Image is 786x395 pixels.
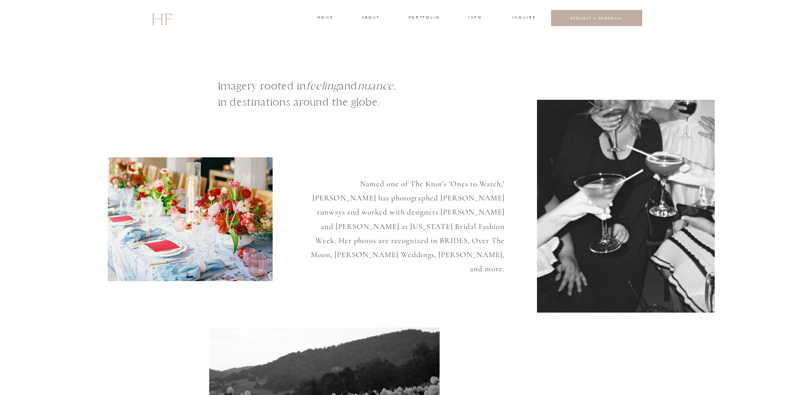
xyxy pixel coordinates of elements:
a: REQUEST A PROPOSAL [558,16,636,20]
i: feeling [306,79,339,92]
p: Named one of The Knot's 'Ones to Watch,' [PERSON_NAME] has photographed [PERSON_NAME] runways and... [304,177,505,262]
a: HF [151,6,172,30]
a: INQUIRE [512,14,534,22]
i: nuance [358,79,394,92]
h1: Imagery rooted in and , in destinations around the globe. [218,78,442,122]
a: home [317,14,333,22]
a: about [362,14,379,22]
a: INFO [468,14,483,22]
a: portfolio [409,14,440,22]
